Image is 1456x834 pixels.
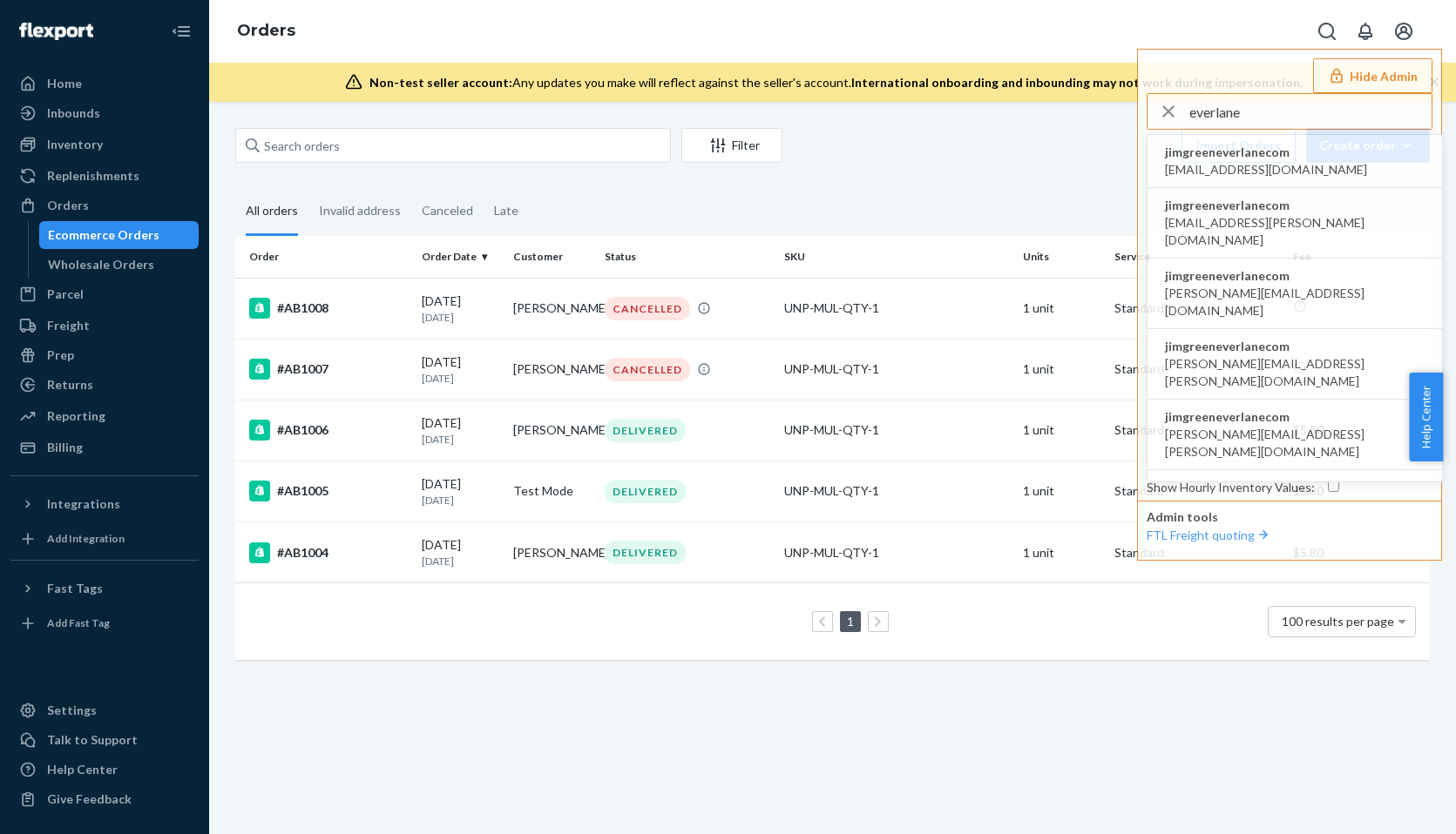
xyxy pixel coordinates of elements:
div: Add Fast Tag [47,615,110,630]
a: Page 1 is your current page [843,614,857,629]
p: Standard [1114,482,1280,500]
p: Standard [1114,421,1280,439]
div: Replenishments [47,167,139,185]
th: Order Date [415,236,506,278]
p: Standard [1114,299,1280,317]
iframe: Opens a widget where you can chat to one of our agents [1343,782,1439,825]
button: Fast Tags [10,575,199,602]
button: Filter [681,128,782,163]
a: Settings [10,696,199,724]
div: Invalid address [319,188,401,233]
td: 1 unit [1016,400,1107,461]
th: Units [1016,236,1107,278]
div: Inventory [47,136,103,153]
span: jimgreeneverlanecom [1165,479,1367,496]
div: Prep [47,346,74,364]
div: DELIVERED [605,541,686,564]
p: [DATE] [422,493,499,508]
div: Show Hourly Inventory Values : [1147,479,1315,496]
div: All orders [246,188,298,236]
div: Freight [47,317,90,334]
p: [DATE] [422,371,499,386]
div: DELIVERED [605,419,686,442]
span: International onboarding and inbounding may not work during impersonation. [851,75,1303,90]
span: jimgreeneverlanecom [1165,267,1425,285]
td: 1 unit [1016,522,1107,583]
button: Talk to Support [10,726,199,754]
p: Admin tools [1147,508,1432,526]
td: 1 unit [1016,339,1107,400]
span: [PERSON_NAME][EMAIL_ADDRESS][PERSON_NAME][DOMAIN_NAME] [1165,355,1425,390]
button: Open Search Box [1310,14,1344,49]
div: Returns [47,376,93,393]
div: Customer [513,249,591,264]
a: FTL Freight quoting [1147,528,1272,542]
div: #AB1006 [249,420,408,441]
span: Non-test seller account: [369,75,512,90]
div: Ecommerce Orders [48,226,159,244]
div: Add Integration [47,531,125,546]
div: Wholesale Orders [48,256,154,273]
p: [DATE] [422,310,499,325]
div: #AB1004 [249,542,408,563]
td: [PERSON_NAME] [506,339,598,400]
td: [PERSON_NAME] [506,400,598,461]
a: Prep [10,341,199,369]
button: Open notifications [1348,14,1383,49]
span: 100 results per page [1282,614,1394,629]
div: #AB1005 [249,481,408,501]
div: DELIVERED [605,480,686,503]
div: #AB1007 [249,359,408,380]
div: [DATE] [422,414,499,447]
input: Search or paste seller ID [1189,94,1432,129]
td: 1 unit [1016,461,1107,521]
th: Service [1107,236,1287,278]
span: [EMAIL_ADDRESS][PERSON_NAME][DOMAIN_NAME] [1165,214,1425,249]
button: Open account menu [1386,14,1421,49]
div: Canceled [422,188,473,233]
button: Hide Admin [1313,58,1432,93]
a: Orders [237,21,295,40]
td: 1 unit [1016,278,1107,339]
a: Help Center [10,756,199,784]
div: Late [494,188,518,233]
span: jimgreeneverlanecom [1165,144,1367,161]
div: Help Center [47,761,118,778]
a: Reporting [10,402,199,430]
td: [PERSON_NAME] [506,522,598,583]
span: [PERSON_NAME][EMAIL_ADDRESS][PERSON_NAME][DOMAIN_NAME] [1165,426,1425,461]
div: [DATE] [422,536,499,568]
div: [DATE] [422,475,499,508]
span: jimgreeneverlanecom [1165,408,1425,426]
div: Parcel [47,286,84,303]
a: Replenishments [10,162,199,190]
td: Test Mode [506,461,598,521]
a: Ecommerce Orders [39,221,200,249]
a: Freight [10,312,199,340]
div: Inbounds [47,104,100,122]
a: Add Fast Tag [10,609,199,637]
div: UNP-MUL-QTY-1 [784,299,1009,317]
p: Standard [1114,544,1280,562]
div: Filter [682,137,782,154]
a: Returns [10,371,199,399]
div: Any updates you make will reflect against the seller's account. [369,74,1303,91]
span: Help Center [1409,373,1443,461]
a: Home [10,70,199,98]
div: Integrations [47,495,120,513]
th: SKU [777,236,1016,278]
td: [PERSON_NAME] [506,278,598,339]
a: Inbounds [10,99,199,127]
div: Home [47,75,82,92]
a: Wholesale Orders [39,251,200,279]
span: [EMAIL_ADDRESS][DOMAIN_NAME] [1165,161,1367,178]
div: CANCELLED [605,297,690,320]
div: UNP-MUL-QTY-1 [784,421,1009,439]
p: [DATE] [422,432,499,447]
a: Add Integration [10,525,199,553]
a: Parcel [10,280,199,308]
div: UNP-MUL-QTY-1 [784,544,1009,562]
th: Order [235,236,415,278]
span: [PERSON_NAME][EMAIL_ADDRESS][DOMAIN_NAME] [1165,285,1425,319]
ol: breadcrumbs [223,6,309,57]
